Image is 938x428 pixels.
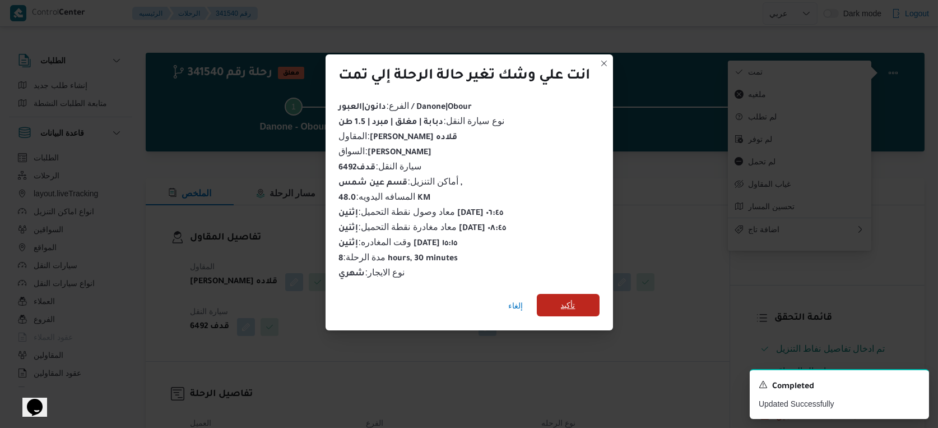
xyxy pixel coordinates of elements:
b: إثنين [DATE] ١٥:١٥ [339,240,458,248]
b: دبابة | مغلق | مبرد | 1.5 طن [339,118,444,127]
span: المسافه اليدويه : [339,192,431,201]
span: المقاول : [339,131,457,141]
b: دانون|العبور / Danone|Obour [339,103,472,112]
b: [PERSON_NAME] [368,149,431,158]
b: شهري [339,270,365,279]
span: معاد وصول نقطة التحميل : [339,207,504,217]
span: السواق : [339,146,431,156]
b: 48.0 KM [339,194,431,203]
button: إلغاء [504,294,528,317]
b: إثنين [DATE] ٠٨:٤٥ [339,224,507,233]
span: سيارة النقل : [339,162,422,171]
span: نوع الايجار : [339,268,405,277]
button: Closes this modal window [597,57,611,70]
b: قدف6492 [339,164,376,173]
b: قسم عين شمس , [339,179,463,188]
span: الفرع : [339,101,472,111]
b: 8 hours, 30 minutes [339,255,458,264]
span: إلغاء [509,299,523,312]
iframe: chat widget [11,383,47,417]
span: نوع سيارة النقل : [339,116,504,126]
b: إثنين [DATE] ٠٦:٤٥ [339,209,504,218]
div: Notification [759,379,920,394]
span: معاد مغادرة نقطة التحميل : [339,222,507,232]
span: مدة الرحلة : [339,252,458,262]
b: [PERSON_NAME] قلاده [370,134,457,142]
p: Updated Successfully [759,398,920,410]
span: Completed [772,380,814,394]
span: تأكيد [561,298,575,312]
button: تأكيد [537,294,600,316]
span: وقت المغادره : [339,237,458,247]
div: انت علي وشك تغير حالة الرحلة إلي تمت [339,68,591,86]
span: أماكن التنزيل : [339,177,463,186]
